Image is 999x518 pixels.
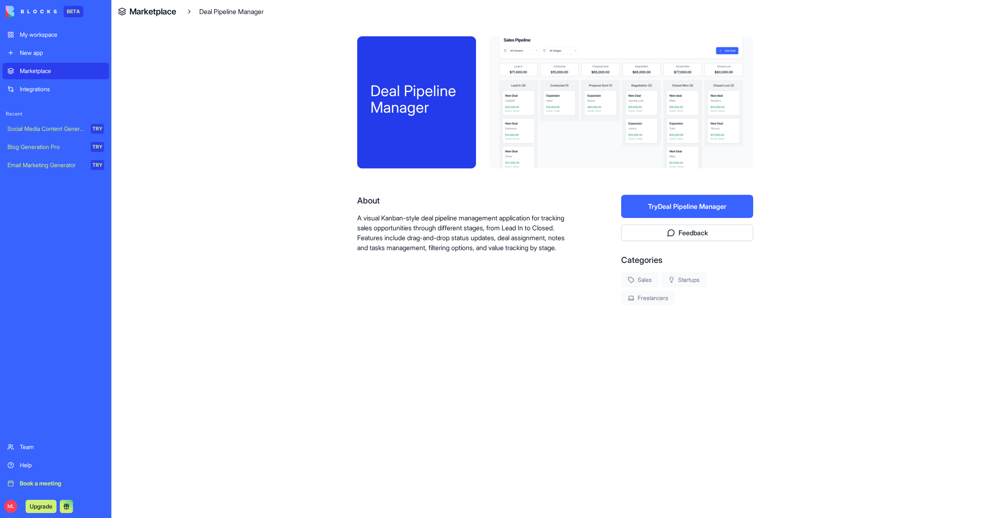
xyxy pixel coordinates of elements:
[621,254,753,266] div: Categories
[357,213,568,253] p: A visual Kanban-style deal pipeline management application for tracking sales opportunities throu...
[2,26,109,43] a: My workspace
[91,142,104,152] div: TRY
[26,500,57,513] button: Upgrade
[64,6,83,17] div: BETA
[4,500,17,513] span: ML
[370,83,463,116] div: Deal Pipeline Manager
[2,439,109,455] a: Team
[2,457,109,473] a: Help
[662,272,706,287] div: Startups
[130,6,176,17] a: Marketplace
[2,45,109,61] a: New app
[2,157,109,173] a: Email Marketing GeneratorTRY
[621,195,753,218] button: TryDeal Pipeline Manager
[20,49,104,57] div: New app
[20,443,104,451] div: Team
[2,121,109,137] a: Social Media Content GeneratorTRY
[91,160,104,170] div: TRY
[621,225,753,241] button: Feedback
[2,475,109,492] a: Book a meeting
[2,63,109,79] a: Marketplace
[7,161,85,169] div: Email Marketing Generator
[7,125,85,133] div: Social Media Content Generator
[20,461,104,469] div: Help
[2,81,109,97] a: Integrations
[2,111,109,117] span: Recent
[357,195,568,206] div: About
[6,6,57,17] img: logo
[621,272,658,287] div: Sales
[91,124,104,134] div: TRY
[20,85,104,93] div: Integrations
[26,502,57,510] a: Upgrade
[2,139,109,155] a: Blog Generation ProTRY
[7,143,85,151] div: Blog Generation Pro
[186,7,264,17] div: Deal Pipeline Manager
[621,291,675,305] div: Freelancers
[6,6,83,17] a: BETA
[20,67,104,75] div: Marketplace
[20,31,104,39] div: My workspace
[20,479,104,487] div: Book a meeting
